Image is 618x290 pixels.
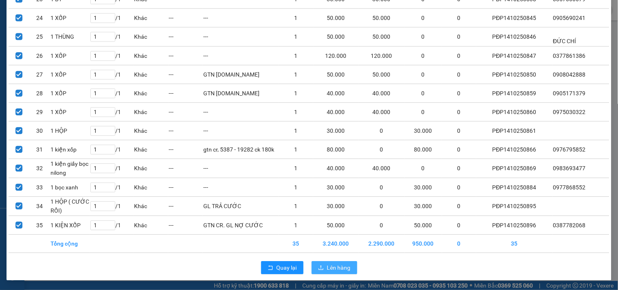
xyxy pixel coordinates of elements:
strong: 0901 936 968 [5,36,45,44]
td: PĐP1410250859 [476,84,552,103]
td: 120.000 [359,46,405,65]
td: 50.000 [359,9,405,27]
td: --- [203,46,278,65]
td: 0 [442,27,477,46]
td: 0 [359,178,405,197]
td: 50.000 [313,9,359,27]
td: --- [168,9,203,27]
td: gtn cr, 5387 - 19282 ck 180k [203,140,278,159]
td: 35 [279,235,313,253]
td: 0 [442,9,477,27]
span: 0905690241 [553,15,586,21]
td: 0 [442,84,477,103]
td: Khác [134,197,169,216]
td: 27 [29,65,50,84]
td: 0 [442,216,477,235]
td: 29 [29,103,50,121]
td: 30.000 [405,178,442,197]
td: 26 [29,46,50,65]
td: PĐP1410250846 [476,27,552,46]
td: GTN CR. GL NỢ CƯỚC [203,216,278,235]
td: / 1 [90,84,134,103]
td: Khác [134,140,169,159]
span: [PERSON_NAME] [43,53,119,65]
td: --- [168,84,203,103]
td: 50.000 [313,216,359,235]
td: 50.000 [359,27,405,46]
span: 0905171379 [553,90,586,97]
td: PĐP1410250895 [476,197,552,216]
td: 1 [279,65,313,84]
span: 0377861386 [553,53,586,59]
td: 0 [442,159,477,178]
td: 0 [442,140,477,159]
td: 1 [279,9,313,27]
td: / 1 [90,103,134,121]
td: 40.000 [359,103,405,121]
td: 120.000 [313,46,359,65]
span: 0975030322 [553,109,586,115]
span: 0977868552 [553,184,586,191]
td: / 1 [90,121,134,140]
td: / 1 [90,65,134,84]
td: / 1 [90,140,134,159]
td: 0 [359,197,405,216]
td: 0 [442,46,477,65]
td: / 1 [90,9,134,27]
td: PĐP1410250860 [476,103,552,121]
span: rollback [268,265,273,271]
td: --- [168,216,203,235]
td: PĐP1410250845 [476,9,552,27]
td: Khác [134,65,169,84]
strong: 0901 900 568 [73,23,138,38]
td: 0 [405,65,442,84]
td: 0 [405,84,442,103]
td: 1 XỐP [50,103,90,121]
td: --- [203,178,278,197]
td: 0 [359,121,405,140]
td: --- [168,103,203,121]
td: --- [168,140,203,159]
td: 1 [279,121,313,140]
td: Khác [134,84,169,103]
span: Quay lại [277,263,297,272]
td: / 1 [90,27,134,46]
td: 30.000 [313,178,359,197]
td: 80.000 [405,140,442,159]
td: 40.000 [359,84,405,103]
td: 0 [442,65,477,84]
td: / 1 [90,159,134,178]
td: 0 [359,140,405,159]
td: GTN [DOMAIN_NAME] [203,84,278,103]
span: ĐỨC ĐẠT GIA LAI [32,8,111,19]
td: 40.000 [313,103,359,121]
td: 1 kiện xốp [50,140,90,159]
td: 35 [476,235,552,253]
td: 1 [279,84,313,103]
span: 0983693477 [553,165,586,171]
td: 0 [442,197,477,216]
td: 32 [29,159,50,178]
td: --- [203,103,278,121]
td: 0 [359,216,405,235]
span: ĐỨC CHÍ [553,38,576,44]
td: PĐP1410250847 [476,46,552,65]
td: --- [203,159,278,178]
td: 50.000 [359,65,405,84]
td: 31 [29,140,50,159]
td: 0 [442,235,477,253]
td: 1 XỐP [50,65,90,84]
td: --- [168,27,203,46]
strong: 0901 933 179 [73,40,112,47]
td: 1 [279,197,313,216]
td: 1 [279,27,313,46]
td: Tổng cộng [50,235,90,253]
td: 40.000 [359,159,405,178]
td: --- [203,9,278,27]
td: PĐP1410250869 [476,159,552,178]
td: 0 [442,121,477,140]
td: 0 [405,27,442,46]
td: Khác [134,159,169,178]
td: --- [203,121,278,140]
td: PĐP1410250896 [476,216,552,235]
